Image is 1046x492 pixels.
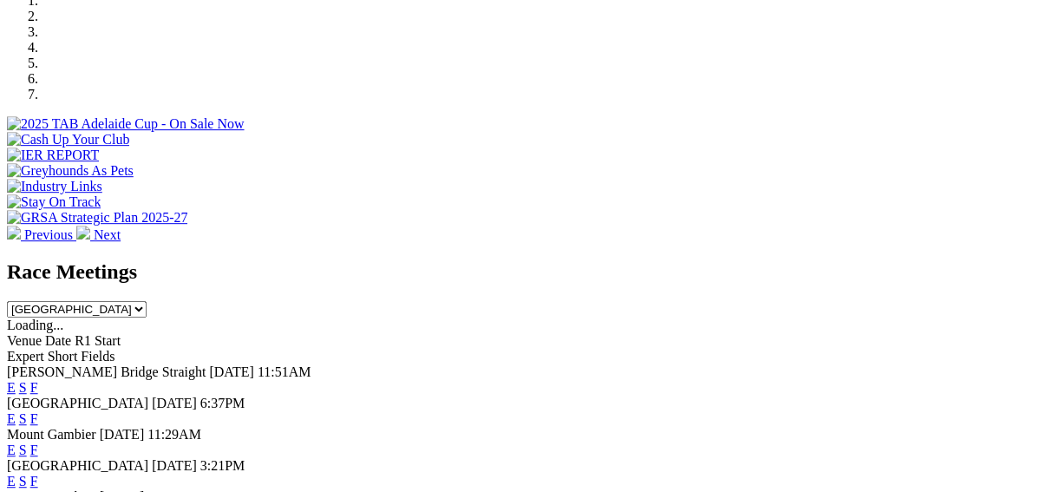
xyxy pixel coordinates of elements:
a: S [19,474,27,489]
img: Greyhounds As Pets [7,163,134,179]
a: F [30,474,38,489]
img: GRSA Strategic Plan 2025-27 [7,210,187,226]
a: S [19,411,27,426]
a: Previous [7,227,76,242]
span: Date [45,333,71,348]
span: Short [48,349,78,364]
span: [DATE] [100,427,145,442]
span: [DATE] [152,458,197,473]
img: chevron-left-pager-white.svg [7,226,21,239]
img: Industry Links [7,179,102,194]
img: Cash Up Your Club [7,132,129,148]
span: R1 Start [75,333,121,348]
img: Stay On Track [7,194,101,210]
span: Mount Gambier [7,427,96,442]
span: [DATE] [209,364,254,379]
span: Loading... [7,318,63,332]
a: Next [76,227,121,242]
span: 6:37PM [200,396,245,410]
span: Previous [24,227,73,242]
a: F [30,380,38,395]
a: E [7,474,16,489]
span: Fields [81,349,114,364]
span: 3:21PM [200,458,245,473]
img: chevron-right-pager-white.svg [76,226,90,239]
a: F [30,411,38,426]
a: E [7,411,16,426]
a: E [7,443,16,457]
a: S [19,443,27,457]
h2: Race Meetings [7,260,1039,284]
a: F [30,443,38,457]
span: Expert [7,349,44,364]
a: S [19,380,27,395]
img: IER REPORT [7,148,99,163]
span: [GEOGRAPHIC_DATA] [7,458,148,473]
span: 11:51AM [258,364,311,379]
span: [DATE] [152,396,197,410]
span: Next [94,227,121,242]
span: Venue [7,333,42,348]
img: 2025 TAB Adelaide Cup - On Sale Now [7,116,245,132]
span: 11:29AM [147,427,201,442]
span: [PERSON_NAME] Bridge Straight [7,364,206,379]
a: E [7,380,16,395]
span: [GEOGRAPHIC_DATA] [7,396,148,410]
